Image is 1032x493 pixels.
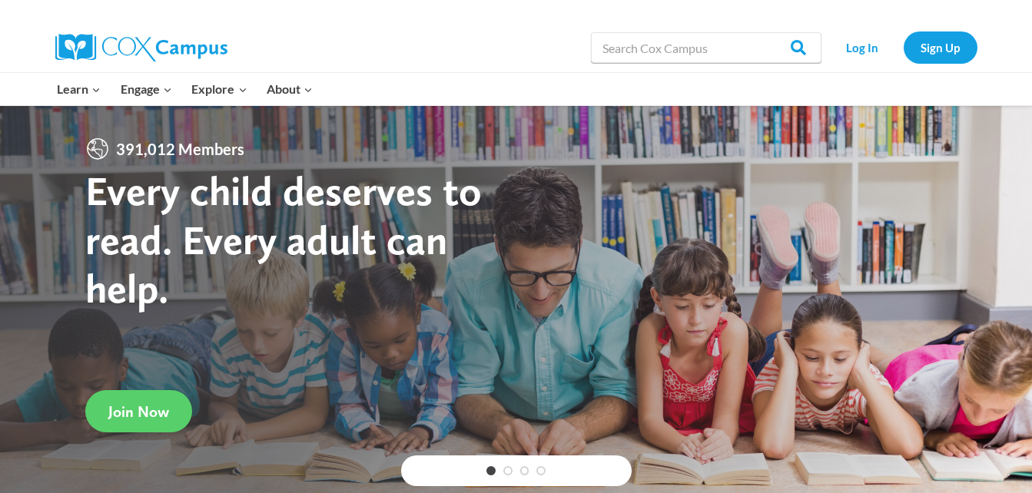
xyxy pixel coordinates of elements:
a: 4 [536,466,546,475]
span: Learn [57,79,101,99]
input: Search Cox Campus [591,32,821,63]
a: Log In [829,31,896,63]
span: Join Now [108,402,169,421]
strong: Every child deserves to read. Every adult can help. [85,166,482,313]
img: Cox Campus [55,34,227,61]
span: About [267,79,313,99]
nav: Secondary Navigation [829,31,977,63]
a: Join Now [85,390,192,432]
a: Sign Up [904,31,977,63]
a: 2 [503,466,513,475]
a: 3 [520,466,529,475]
a: 1 [486,466,496,475]
span: Explore [191,79,247,99]
span: 391,012 Members [110,137,251,161]
nav: Primary Navigation [48,73,323,105]
span: Engage [121,79,172,99]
